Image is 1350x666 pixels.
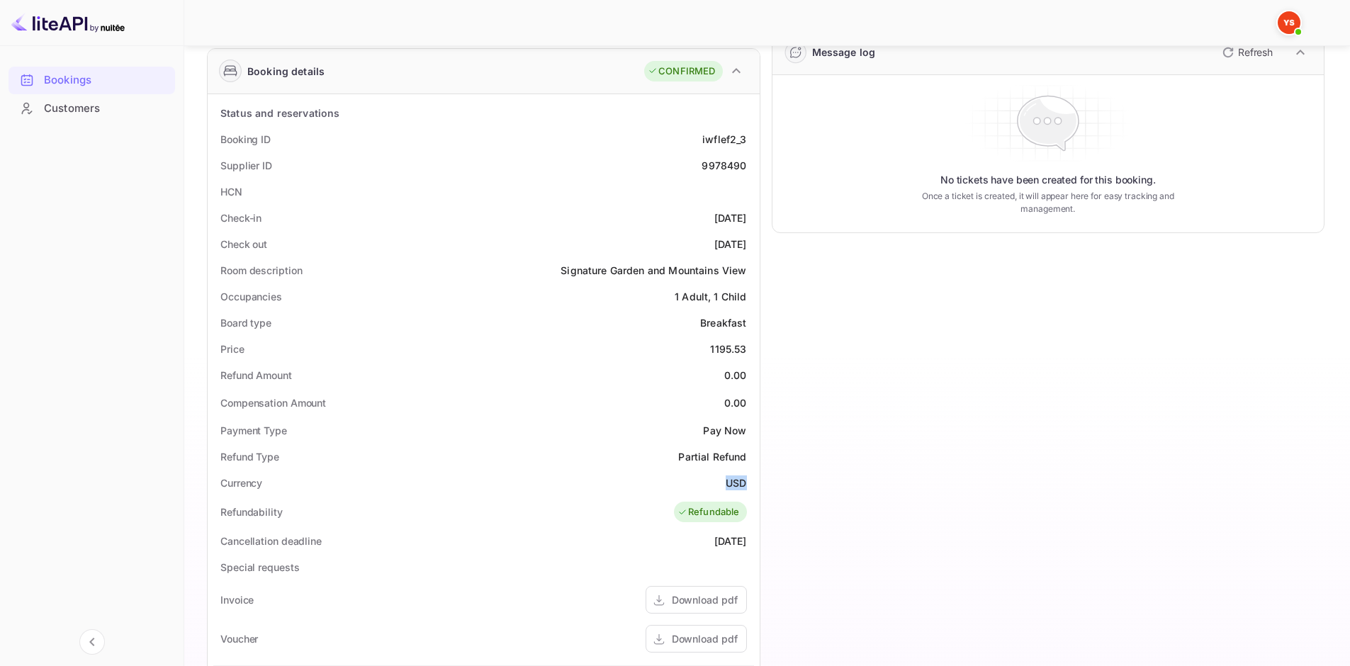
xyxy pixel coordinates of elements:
[220,133,271,145] ya-tr-span: Booking ID
[220,451,279,463] ya-tr-span: Refund Type
[940,173,1156,187] ya-tr-span: No tickets have been created for this booking.
[9,95,175,123] div: Customers
[700,317,746,329] ya-tr-span: Breakfast
[220,238,267,250] ya-tr-span: Check out
[220,561,299,573] ya-tr-span: Special requests
[702,158,746,173] div: 9978490
[672,594,738,606] ya-tr-span: Download pdf
[220,264,302,276] ya-tr-span: Room description
[688,505,740,519] ya-tr-span: Refundable
[220,594,254,606] ya-tr-span: Invoice
[220,186,242,198] ya-tr-span: HCN
[220,535,322,547] ya-tr-span: Cancellation deadline
[1238,46,1273,58] ya-tr-span: Refresh
[714,534,747,548] div: [DATE]
[675,290,746,303] ya-tr-span: 1 Adult, 1 Child
[726,477,746,489] ya-tr-span: USD
[79,629,105,655] button: Collapse navigation
[220,343,244,355] ya-tr-span: Price
[220,397,326,409] ya-tr-span: Compensation Amount
[1214,41,1278,64] button: Refresh
[220,317,271,329] ya-tr-span: Board type
[44,72,91,89] ya-tr-span: Bookings
[9,67,175,94] div: Bookings
[812,46,876,58] ya-tr-span: Message log
[44,101,100,117] ya-tr-span: Customers
[220,424,287,436] ya-tr-span: Payment Type
[220,369,292,381] ya-tr-span: Refund Amount
[1278,11,1300,34] img: Yandex Support
[724,368,747,383] div: 0.00
[220,159,272,171] ya-tr-span: Supplier ID
[724,395,747,410] div: 0.00
[678,451,746,463] ya-tr-span: Partial Refund
[703,424,746,436] ya-tr-span: Pay Now
[714,237,747,252] div: [DATE]
[220,107,339,119] ya-tr-span: Status and reservations
[672,633,738,645] ya-tr-span: Download pdf
[220,633,258,645] ya-tr-span: Voucher
[11,11,125,34] img: LiteAPI logo
[710,342,746,356] div: 1195.53
[220,506,283,518] ya-tr-span: Refundability
[220,290,282,303] ya-tr-span: Occupancies
[702,133,746,145] ya-tr-span: iwflef2_3
[9,95,175,121] a: Customers
[220,477,262,489] ya-tr-span: Currency
[247,64,325,79] ya-tr-span: Booking details
[899,190,1196,215] ya-tr-span: Once a ticket is created, it will appear here for easy tracking and management.
[714,210,747,225] div: [DATE]
[658,64,715,79] ya-tr-span: CONFIRMED
[220,212,261,224] ya-tr-span: Check-in
[9,67,175,93] a: Bookings
[561,264,746,276] ya-tr-span: Signature Garden and Mountains View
